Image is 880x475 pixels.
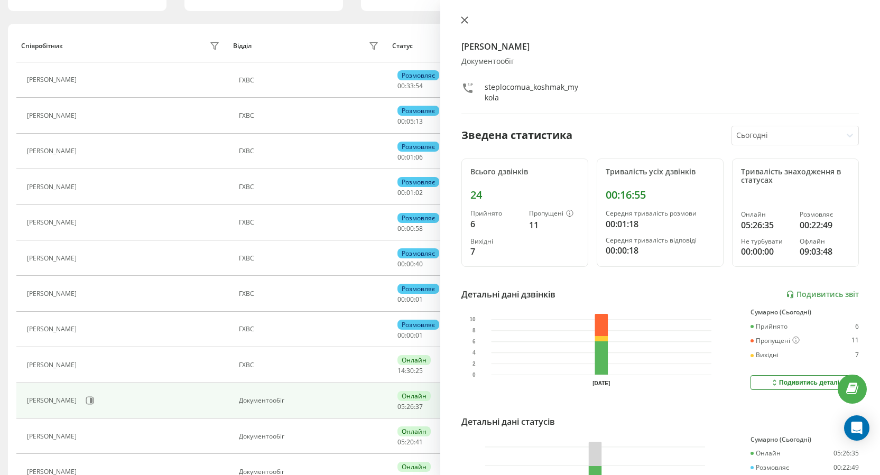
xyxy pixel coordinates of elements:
span: 00 [406,331,414,340]
div: Документообіг [461,57,859,66]
div: ГХВС [239,325,382,333]
div: Тривалість усіх дзвінків [606,167,715,176]
span: 00 [406,295,414,304]
div: Сумарно (Сьогодні) [751,309,859,316]
div: Онлайн [397,391,431,401]
div: Вихідні [470,238,521,245]
div: Подивитись деталі [770,378,839,387]
span: 02 [415,188,423,197]
div: [PERSON_NAME] [27,219,79,226]
div: Детальні дані дзвінків [461,288,555,301]
div: Документообіг [239,433,382,440]
span: 00 [397,259,405,268]
span: 14 [397,366,405,375]
div: Онлайн [751,450,781,457]
div: Розмовляє [751,464,789,471]
div: : : [397,296,423,303]
span: 00 [397,117,405,126]
div: : : [397,154,423,161]
div: 11 [851,337,859,345]
div: Детальні дані статусів [461,415,555,428]
div: Розмовляє [397,284,439,294]
div: Розмовляє [397,106,439,116]
span: 13 [415,117,423,126]
div: Розмовляє [397,320,439,330]
text: 8 [472,328,475,333]
div: Сумарно (Сьогодні) [751,436,859,443]
div: ГХВС [239,219,382,226]
div: 7 [855,351,859,359]
div: 09:03:48 [800,245,850,258]
div: ГХВС [239,290,382,297]
div: 7 [470,245,521,258]
text: [DATE] [592,380,610,386]
span: 00 [397,188,405,197]
text: 4 [472,350,475,356]
div: Пропущені [529,210,579,218]
div: ГХВС [239,77,382,84]
div: 05:26:35 [833,450,859,457]
span: 40 [415,259,423,268]
div: Всього дзвінків [470,167,579,176]
div: 00:01:18 [606,218,715,230]
div: [PERSON_NAME] [27,112,79,119]
div: Онлайн [397,355,431,365]
div: [PERSON_NAME] [27,433,79,440]
span: 00 [406,224,414,233]
div: Розмовляє [397,70,439,80]
text: 6 [472,339,475,344]
div: [PERSON_NAME] [27,290,79,297]
div: [PERSON_NAME] [27,76,79,83]
span: 05 [397,402,405,411]
div: ГХВС [239,183,382,191]
div: 00:00:00 [741,245,791,258]
div: Співробітник [21,42,63,50]
span: 30 [406,366,414,375]
span: 00 [406,259,414,268]
span: 05 [406,117,414,126]
div: : : [397,403,423,411]
div: : : [397,225,423,232]
div: : : [397,332,423,339]
span: 00 [397,81,405,90]
span: 06 [415,153,423,162]
text: 0 [472,372,475,378]
div: Документообіг [239,397,382,404]
div: Онлайн [397,462,431,472]
div: [PERSON_NAME] [27,183,79,191]
div: Статус [392,42,413,50]
h4: [PERSON_NAME] [461,40,859,53]
span: 54 [415,81,423,90]
div: : : [397,260,423,268]
div: [PERSON_NAME] [27,147,79,155]
span: 58 [415,224,423,233]
div: Розмовляє [397,177,439,187]
div: [PERSON_NAME] [27,255,79,262]
div: [PERSON_NAME] [27,325,79,333]
div: ГХВС [239,112,382,119]
div: 00:22:49 [800,219,850,231]
div: Зведена статистика [461,127,572,143]
span: 25 [415,366,423,375]
div: 05:26:35 [741,219,791,231]
div: steplocomua_koshmak_mykola [485,82,580,103]
span: 01 [406,153,414,162]
span: 05 [397,437,405,446]
span: 33 [406,81,414,90]
div: Тривалість знаходження в статусах [741,167,850,185]
a: Подивитись звіт [786,290,859,299]
div: 6 [855,323,859,330]
div: Розмовляє [397,213,439,223]
span: 00 [397,331,405,340]
div: Офлайн [800,238,850,245]
span: 00 [397,295,405,304]
div: 24 [470,189,579,201]
div: Пропущені [751,337,800,345]
span: 20 [406,437,414,446]
div: Онлайн [741,211,791,218]
span: 01 [406,188,414,197]
div: 00:00:18 [606,244,715,257]
div: Прийнято [751,323,788,330]
div: : : [397,367,423,375]
div: 00:16:55 [606,189,715,201]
